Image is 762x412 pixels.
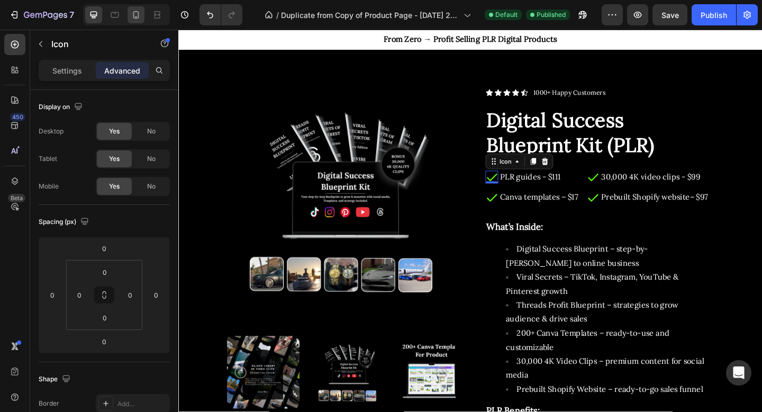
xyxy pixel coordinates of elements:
span: / [276,10,279,21]
div: Publish [701,10,727,21]
span: Prebuilt Shopify Website – ready-to-go sales funnel [368,386,570,396]
p: Settings [52,65,82,76]
div: Undo/Redo [199,4,242,25]
div: Mobile [39,182,59,191]
button: Publish [692,4,736,25]
div: Display on [39,100,85,114]
div: 450 [10,113,25,121]
span: Default [495,10,518,20]
span: 30,000 4K Video Clips – premium content for social media [356,355,571,381]
div: Open Intercom Messenger [726,360,751,386]
span: Yes [109,127,120,136]
button: Save [652,4,687,25]
span: PLR guides - $111 [350,155,416,165]
div: Shape [39,372,72,387]
input: 0px [94,310,115,326]
div: Beta [8,194,25,202]
iframe: Design area [178,30,762,412]
input: 0 [94,240,115,256]
input: 0px [94,264,115,280]
input: 0 [44,287,60,303]
div: Border [39,399,59,408]
span: Duplicate from Copy of Product Page - [DATE] 21:18:02 [281,10,459,21]
p: 7 [69,8,74,21]
strong: What’s Inside: [335,209,397,221]
div: Spacing (px) [39,215,91,229]
span: 30,000 4K video clips - $99 [460,155,567,165]
div: Tablet [39,154,57,164]
div: Desktop [39,127,63,136]
button: Carousel Next Arrow [280,367,293,380]
span: No [147,154,156,164]
span: Prebuilt Shopify website– $97 [460,177,576,187]
p: 1000+ Happy Customers [386,64,465,74]
span: Published [537,10,566,20]
input: 0 [94,334,115,350]
button: 7 [4,4,79,25]
input: 0px [122,287,138,303]
span: No [147,127,156,136]
p: Advanced [104,65,140,76]
span: Threads Profit Blueprint – strategies to grow audience & drive sales [356,294,544,320]
h1: Digital Success Blueprint Kit (PLR) [334,84,582,141]
span: Digital Success Blueprint – step-by-[PERSON_NAME] to online business [356,233,511,259]
span: Canva templates – $17 [350,177,434,187]
span: 200+ Canva Templates – ready-to-use and customizable [356,325,534,351]
span: Save [661,11,679,20]
span: Yes [109,182,120,191]
span: Viral Secrets – TikTok, Instagram, YouTube & Pinterest growth [356,264,544,290]
div: Add... [117,399,167,409]
span: No [147,182,156,191]
span: Yes [109,154,120,164]
input: 0px [71,287,87,303]
input: 0 [148,287,164,303]
p: Icon [51,38,141,50]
